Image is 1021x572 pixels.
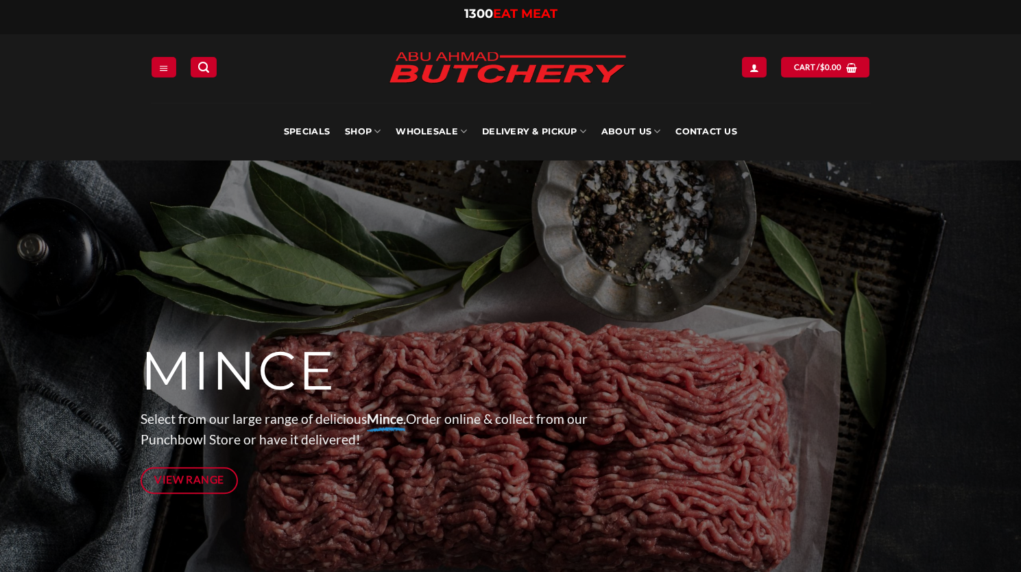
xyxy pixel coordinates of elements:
[154,471,224,488] span: View Range
[482,103,586,160] a: Delivery & Pickup
[345,103,381,160] a: SHOP
[284,103,330,160] a: Specials
[742,57,767,77] a: Login
[141,411,588,448] span: Select from our large range of delicious Order online & collect from our Punchbowl Store or have ...
[396,103,467,160] a: Wholesale
[493,6,557,21] span: EAT MEAT
[464,6,557,21] a: 1300EAT MEAT
[794,61,842,73] span: Cart /
[675,103,737,160] a: Contact Us
[781,57,869,77] a: View cart
[820,62,842,71] bdi: 0.00
[464,6,493,21] span: 1300
[820,61,825,73] span: $
[191,57,217,77] a: Search
[601,103,660,160] a: About Us
[141,338,336,404] span: MINCE
[367,411,406,427] strong: Mince.
[152,57,176,77] a: Menu
[141,467,239,494] a: View Range
[377,43,638,95] img: Abu Ahmad Butchery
